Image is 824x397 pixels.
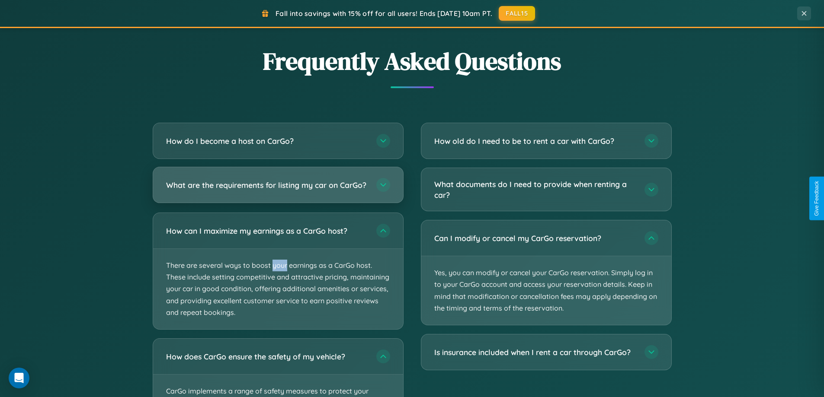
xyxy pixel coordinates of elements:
p: There are several ways to boost your earnings as a CarGo host. These include setting competitive ... [153,249,403,329]
div: Open Intercom Messenger [9,368,29,388]
span: Fall into savings with 15% off for all users! Ends [DATE] 10am PT. [276,9,492,18]
h3: Is insurance included when I rent a car through CarGo? [434,347,636,358]
h3: How can I maximize my earnings as a CarGo host? [166,225,368,236]
h3: What documents do I need to provide when renting a car? [434,179,636,200]
h3: How old do I need to be to rent a car with CarGo? [434,136,636,146]
p: Yes, you can modify or cancel your CarGo reservation. Simply log in to your CarGo account and acc... [421,256,671,325]
h3: What are the requirements for listing my car on CarGo? [166,180,368,191]
h2: Frequently Asked Questions [153,44,672,78]
div: Give Feedback [814,181,820,216]
h3: How do I become a host on CarGo? [166,136,368,146]
h3: Can I modify or cancel my CarGo reservation? [434,233,636,244]
button: FALL15 [499,6,535,21]
h3: How does CarGo ensure the safety of my vehicle? [166,351,368,362]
